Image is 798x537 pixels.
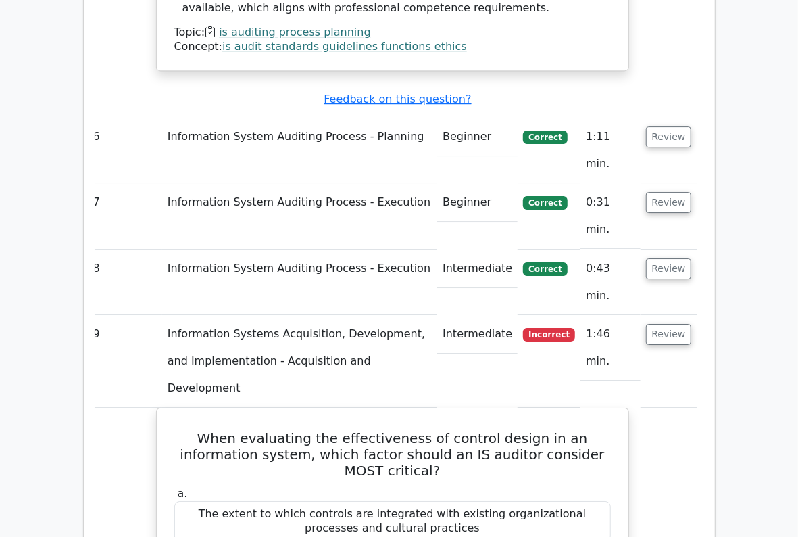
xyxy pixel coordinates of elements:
td: 7 [88,183,162,249]
td: Intermediate [437,315,518,354]
td: Information System Auditing Process - Planning [162,118,437,183]
td: 0:31 min. [580,183,640,249]
td: 8 [88,250,162,315]
button: Review [646,258,692,279]
div: Concept: [174,40,611,54]
span: Correct [523,262,567,276]
span: a. [178,487,188,500]
button: Review [646,324,692,345]
td: Intermediate [437,250,518,288]
a: is auditing process planning [219,26,371,39]
button: Review [646,126,692,147]
td: 9 [88,315,162,408]
td: 1:46 min. [580,315,640,381]
button: Review [646,192,692,213]
td: Information Systems Acquisition, Development, and Implementation - Acquisition and Development [162,315,437,408]
td: Beginner [437,183,518,222]
a: Feedback on this question? [324,93,471,106]
span: Incorrect [523,328,575,342]
td: 1:11 min. [580,118,640,183]
td: Information System Auditing Process - Execution [162,183,437,249]
div: Topic: [174,26,611,40]
td: 0:43 min. [580,250,640,315]
a: is audit standards guidelines functions ethics [222,40,467,53]
span: Correct [523,196,567,210]
td: 6 [88,118,162,183]
h5: When evaluating the effectiveness of control design in an information system, which factor should... [173,430,612,479]
span: Correct [523,131,567,144]
td: Information System Auditing Process - Execution [162,250,437,315]
td: Beginner [437,118,518,156]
